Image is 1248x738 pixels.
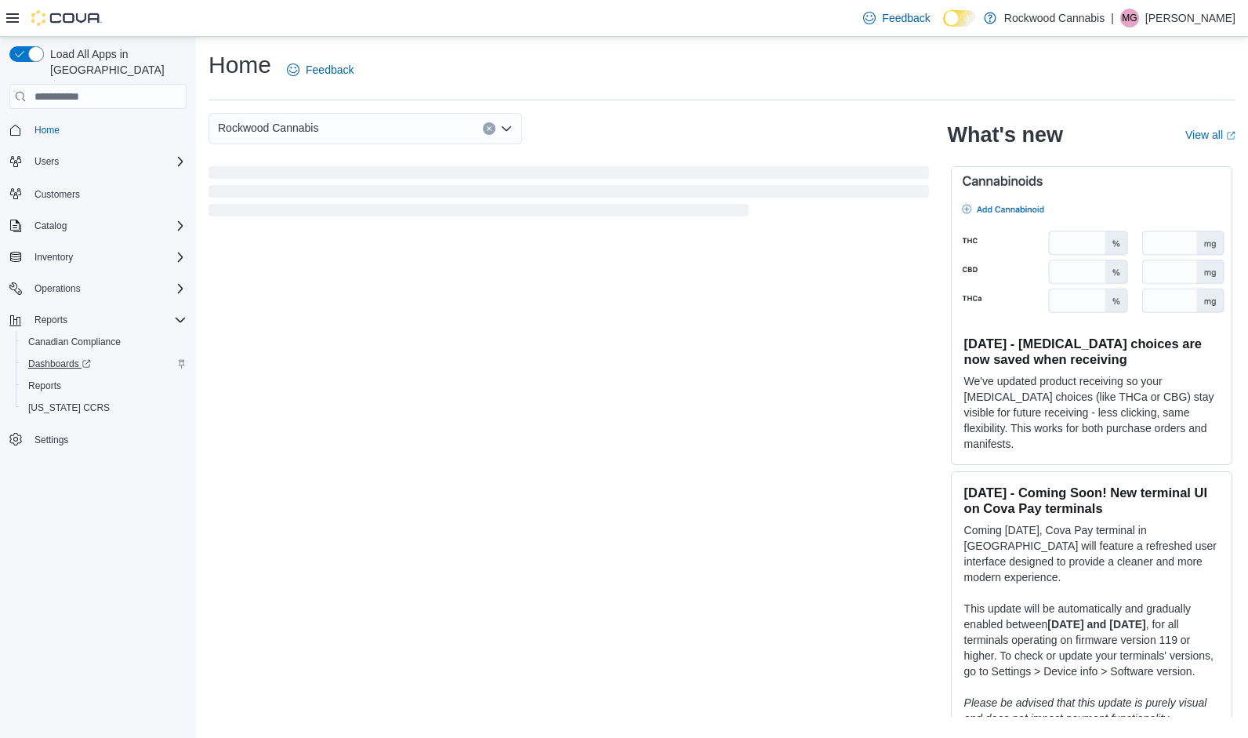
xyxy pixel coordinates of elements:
span: Users [34,155,59,168]
h3: [DATE] - Coming Soon! New terminal UI on Cova Pay terminals [964,485,1219,516]
span: Users [28,152,187,171]
span: Settings [28,430,187,449]
button: Reports [3,309,193,331]
button: Canadian Compliance [16,331,193,353]
span: Reports [28,380,61,392]
button: Operations [3,278,193,300]
p: | [1111,9,1114,27]
span: Canadian Compliance [22,333,187,351]
a: View allExternal link [1185,129,1235,141]
button: Reports [16,375,193,397]
span: Inventory [34,251,73,264]
img: Cova [31,10,102,26]
button: Settings [3,428,193,451]
span: Home [28,120,187,140]
a: Dashboards [16,353,193,375]
span: [US_STATE] CCRS [28,402,110,414]
p: Rockwood Cannabis [1004,9,1105,27]
a: Feedback [857,2,936,34]
a: Customers [28,185,86,204]
span: Customers [28,184,187,203]
em: Please be advised that this update is purely visual and does not impact payment functionality. [964,696,1207,725]
span: MG [1122,9,1137,27]
button: Customers [3,182,193,205]
span: Catalog [34,220,67,232]
span: Reports [22,376,187,395]
span: Reports [28,311,187,329]
button: Open list of options [500,122,513,135]
p: We've updated product receiving so your [MEDICAL_DATA] choices (like THCa or CBG) stay visible fo... [964,373,1219,452]
button: Catalog [3,215,193,237]
button: Home [3,118,193,141]
nav: Complex example [9,112,187,492]
a: [US_STATE] CCRS [22,398,116,417]
span: Dashboards [28,358,91,370]
button: Catalog [28,216,73,235]
a: Canadian Compliance [22,333,127,351]
span: Catalog [28,216,187,235]
span: Feedback [306,62,354,78]
button: Clear input [483,122,495,135]
span: Dashboards [22,354,187,373]
a: Dashboards [22,354,97,373]
button: Operations [28,279,87,298]
span: Settings [34,434,68,446]
span: Rockwood Cannabis [218,118,318,137]
button: Reports [28,311,74,329]
h2: What's new [948,122,1063,147]
h1: Home [209,49,271,81]
a: Reports [22,376,67,395]
button: Inventory [3,246,193,268]
input: Dark Mode [943,10,976,27]
span: Loading [209,169,929,220]
a: Home [28,121,66,140]
svg: External link [1226,131,1235,140]
span: Home [34,124,60,136]
span: Operations [28,279,187,298]
span: Reports [34,314,67,326]
button: Inventory [28,248,79,267]
a: Settings [28,431,74,449]
span: Canadian Compliance [28,336,121,348]
strong: [DATE] and [DATE] [1047,618,1145,631]
p: Coming [DATE], Cova Pay terminal in [GEOGRAPHIC_DATA] will feature a refreshed user interface des... [964,522,1219,585]
a: Feedback [281,54,360,85]
span: Inventory [28,248,187,267]
div: Massimo Garcia [1120,9,1139,27]
h3: [DATE] - [MEDICAL_DATA] choices are now saved when receiving [964,336,1219,367]
span: Customers [34,188,80,201]
button: Users [3,151,193,173]
span: Feedback [882,10,930,26]
button: Users [28,152,65,171]
button: [US_STATE] CCRS [16,397,193,419]
span: Washington CCRS [22,398,187,417]
span: Load All Apps in [GEOGRAPHIC_DATA] [44,46,187,78]
p: This update will be automatically and gradually enabled between , for all terminals operating on ... [964,601,1219,679]
span: Operations [34,282,81,295]
p: [PERSON_NAME] [1145,9,1235,27]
